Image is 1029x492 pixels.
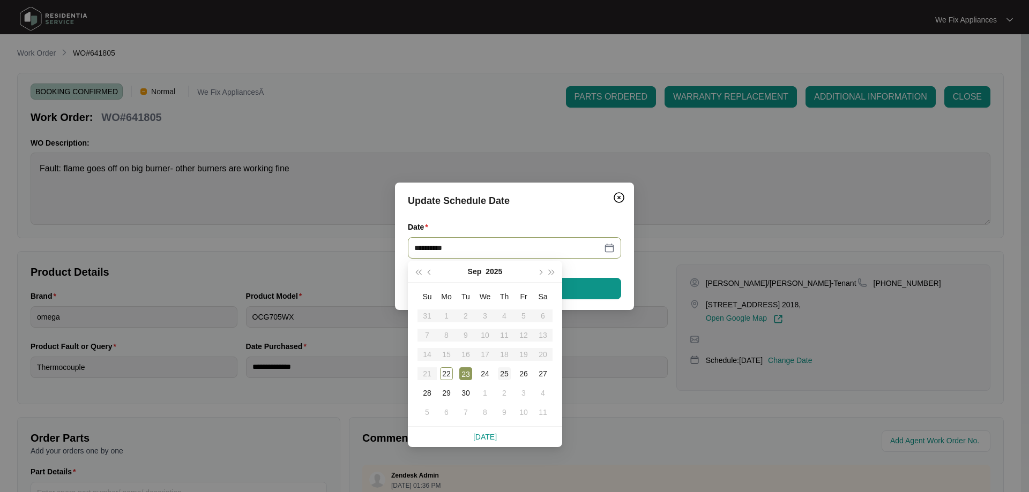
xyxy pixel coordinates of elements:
[495,364,514,383] td: 2025-09-25
[514,287,533,306] th: Fr
[417,287,437,306] th: Su
[437,287,456,306] th: Mo
[459,367,472,380] div: 23
[437,403,456,422] td: 2025-10-06
[533,403,553,422] td: 2025-10-11
[459,387,472,399] div: 30
[533,287,553,306] th: Sa
[417,383,437,403] td: 2025-09-28
[468,261,482,282] button: Sep
[437,364,456,383] td: 2025-09-22
[456,383,475,403] td: 2025-09-30
[421,387,434,399] div: 28
[475,364,495,383] td: 2025-09-24
[440,367,453,380] div: 22
[514,403,533,422] td: 2025-10-10
[517,367,530,380] div: 26
[495,287,514,306] th: Th
[479,387,491,399] div: 1
[498,387,511,399] div: 2
[456,364,475,383] td: 2025-09-23
[408,222,433,232] label: Date
[610,189,628,206] button: Close
[514,383,533,403] td: 2025-10-03
[536,387,549,399] div: 4
[536,367,549,380] div: 27
[475,383,495,403] td: 2025-10-01
[437,383,456,403] td: 2025-09-29
[479,367,491,380] div: 24
[475,403,495,422] td: 2025-10-08
[517,406,530,419] div: 10
[459,406,472,419] div: 7
[486,261,502,282] button: 2025
[517,387,530,399] div: 3
[498,406,511,419] div: 9
[498,367,511,380] div: 25
[414,242,602,254] input: Date
[495,383,514,403] td: 2025-10-02
[440,406,453,419] div: 6
[613,191,625,204] img: closeCircle
[514,364,533,383] td: 2025-09-26
[456,287,475,306] th: Tu
[533,364,553,383] td: 2025-09-27
[475,287,495,306] th: We
[421,406,434,419] div: 5
[473,433,497,441] a: [DATE]
[495,403,514,422] td: 2025-10-09
[440,387,453,399] div: 29
[417,403,437,422] td: 2025-10-05
[533,383,553,403] td: 2025-10-04
[479,406,491,419] div: 8
[456,403,475,422] td: 2025-10-07
[408,193,621,208] div: Update Schedule Date
[536,406,549,419] div: 11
